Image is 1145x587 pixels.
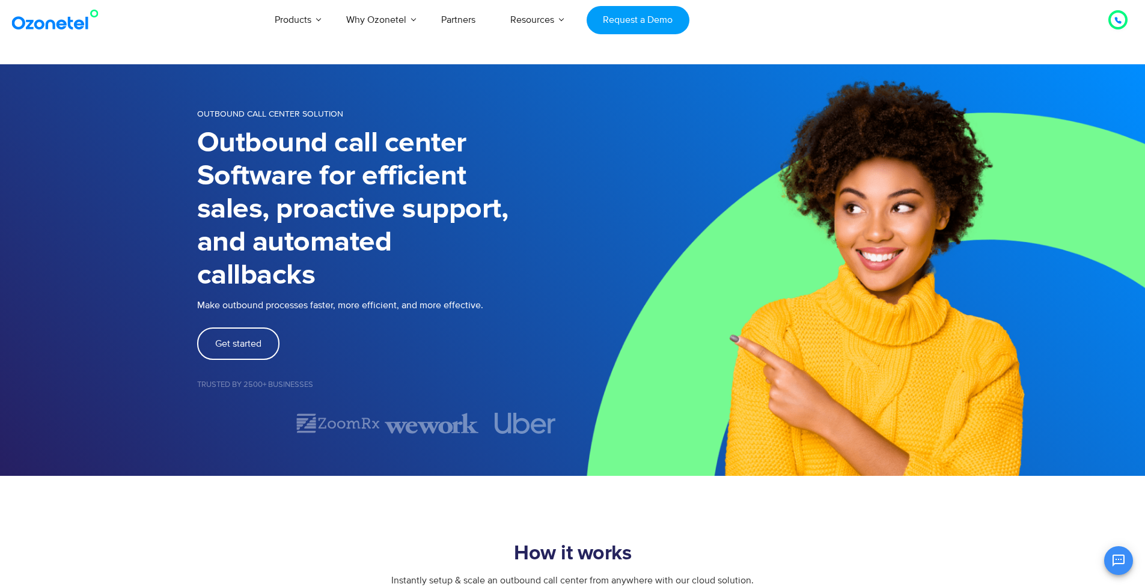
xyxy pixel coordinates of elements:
[495,413,557,434] img: uber
[197,327,279,360] a: Get started
[1104,546,1133,575] button: Open chat
[197,109,343,119] span: OUTBOUND CALL CENTER SOLUTION
[197,127,573,292] h1: Outbound call center Software for efficient sales, proactive support, and automated callbacks
[391,574,754,586] span: Instantly setup & scale an outbound call center from anywhere with our cloud solution.
[197,542,948,566] h2: How it works
[478,413,572,434] div: 4 of 7
[197,413,573,434] div: Image Carousel
[385,413,478,434] img: wework
[215,339,261,348] span: Get started
[385,413,478,434] div: 3 of 7
[197,298,573,312] p: Make outbound processes faster, more efficient, and more effective.
[295,413,380,434] img: zoomrx
[197,381,573,389] h5: Trusted by 2500+ Businesses
[291,413,385,434] div: 2 of 7
[197,416,291,431] div: 1 of 7
[587,6,689,34] a: Request a Demo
